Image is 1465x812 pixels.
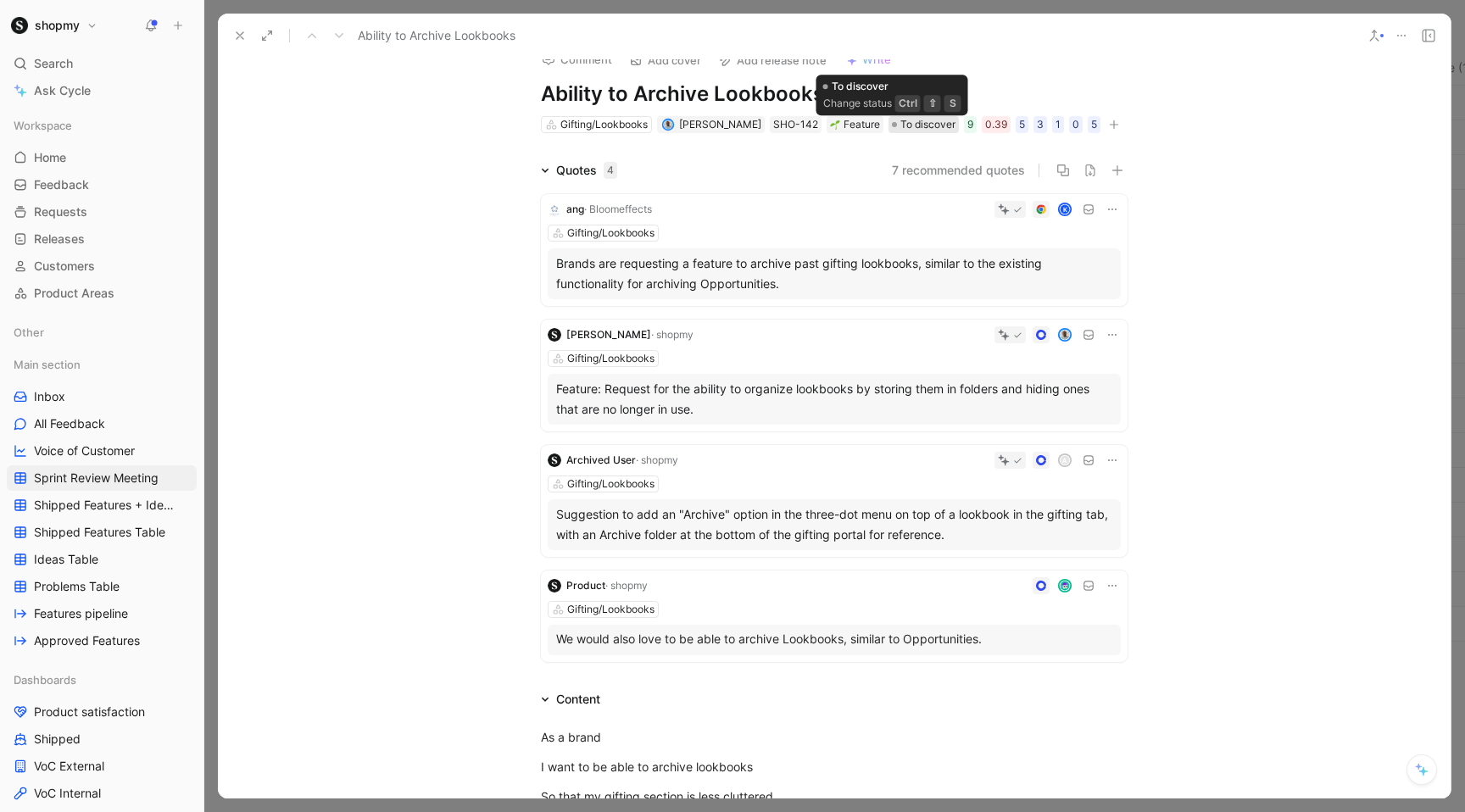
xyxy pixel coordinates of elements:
[34,149,66,166] span: Home
[14,671,76,688] span: Dashboards
[1056,116,1061,133] div: 1
[7,667,197,692] div: Dashboards
[7,547,197,572] a: Ideas Table
[830,120,840,130] img: 🌱
[34,785,101,802] span: VoC Internal
[679,118,761,131] span: [PERSON_NAME]
[7,574,197,599] a: Problems Table
[548,203,561,216] img: logo
[541,758,1128,776] div: I want to be able to archive lookbooks
[967,116,973,133] div: 9
[7,465,197,491] a: Sprint Review Meeting
[7,281,197,306] a: Product Areas
[827,116,883,133] div: 🌱Feature
[567,601,655,618] div: Gifting/Lookbooks
[892,160,1025,181] button: 7 recommended quotes
[14,117,72,134] span: Workspace
[541,728,1128,746] div: As a brand
[34,524,165,541] span: Shipped Features Table
[7,384,197,409] a: Inbox
[567,350,655,367] div: Gifting/Lookbooks
[7,628,197,653] a: Approved Features
[548,328,561,342] img: logo
[7,51,197,76] div: Search
[1060,581,1071,592] img: avatar
[7,754,197,779] a: VoC External
[7,199,197,225] a: Requests
[548,453,561,467] img: logo
[34,285,114,302] span: Product Areas
[7,320,197,345] div: Other
[1060,204,1071,215] div: K
[1060,330,1071,341] img: avatar
[663,120,672,130] img: avatar
[541,81,1128,108] h1: Ability to Archive Lookbooks
[34,53,73,74] span: Search
[34,731,81,748] span: Shipped
[566,453,636,466] span: Archived User
[7,14,102,37] button: shopmyshopmy
[556,630,1112,648] p: We would also love to be able to archive Lookbooks, similar to Opportunities.
[34,415,105,432] span: All Feedback
[534,160,624,181] div: Quotes4
[830,116,880,133] div: Feature
[534,47,620,71] button: Comment
[7,411,197,437] a: All Feedback
[34,758,104,775] span: VoC External
[773,116,818,133] div: SHO-142
[710,48,834,72] button: Add release note
[900,116,955,133] span: To discover
[7,226,197,252] a: Releases
[34,388,65,405] span: Inbox
[605,579,648,592] span: · shopmy
[1019,116,1025,133] div: 5
[34,231,85,247] span: Releases
[556,160,617,181] div: Quotes
[7,172,197,197] a: Feedback
[7,78,197,103] a: Ask Cycle
[34,442,135,459] span: Voice of Customer
[567,225,655,242] div: Gifting/Lookbooks
[34,81,91,101] span: Ask Cycle
[34,203,87,220] span: Requests
[7,726,197,752] a: Shipped
[534,689,607,709] div: Content
[556,689,600,709] div: Content
[556,504,1112,545] div: Suggestion to add an "Archive" option in the three-dot menu on top of a lookbook in the gifting t...
[584,203,652,215] span: · Bloomeffects
[636,453,678,466] span: · shopmy
[7,520,197,545] a: Shipped Features Table
[1069,116,1083,133] div: 0
[621,48,709,72] button: Add cover
[1037,116,1044,133] div: 3
[7,601,197,626] a: Features pipeline
[556,253,1112,294] div: Brands are requesting a feature to archive past gifting lookbooks, similar to the existing functi...
[7,113,197,138] div: Workspace
[566,203,584,215] span: ang
[985,116,1007,133] div: 0.39
[1091,116,1097,133] div: 5
[34,704,145,720] span: Product satisfaction
[7,352,197,653] div: Main sectionInboxAll FeedbackVoice of CustomerSprint Review MeetingShipped Features + Ideas Table...
[566,579,605,592] span: Product
[541,787,1128,805] div: So that my gifting section is less cluttered
[566,328,651,341] span: [PERSON_NAME]
[7,492,197,518] a: Shipped Features + Ideas Table
[34,176,89,193] span: Feedback
[14,356,81,373] span: Main section
[7,781,197,806] a: VoC Internal
[14,324,44,341] span: Other
[34,497,176,514] span: Shipped Features + Ideas Table
[567,476,655,492] div: Gifting/Lookbooks
[7,253,197,279] a: Customers
[34,258,95,275] span: Customers
[11,17,28,34] img: shopmy
[35,18,80,33] h1: shopmy
[836,47,899,71] button: Write
[34,632,140,649] span: Approved Features
[604,162,617,179] div: 4
[888,116,959,133] div: To discover
[34,605,128,622] span: Features pipeline
[560,116,648,133] div: Gifting/Lookbooks
[548,579,561,592] img: logo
